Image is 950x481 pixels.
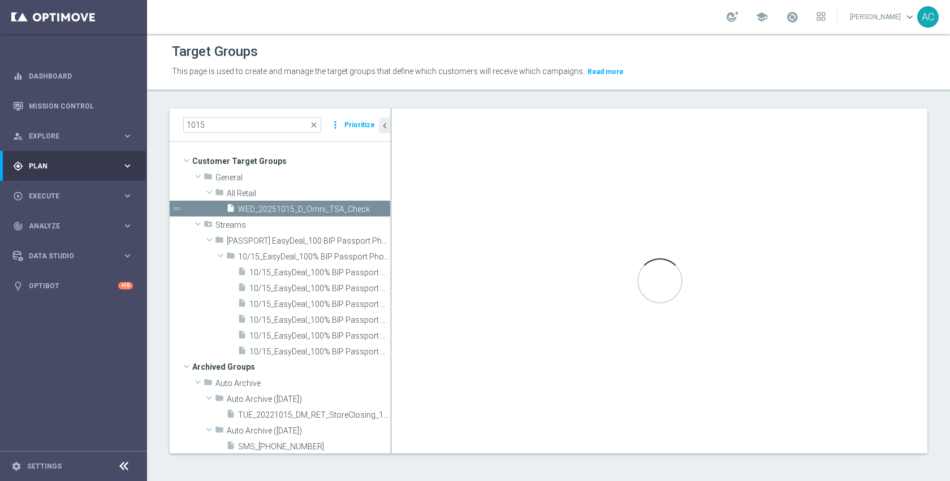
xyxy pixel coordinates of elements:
[13,161,23,171] i: gps_fixed
[183,117,321,133] input: Quick find group or folder
[917,6,939,28] div: AC
[237,346,247,359] i: insert_drive_file
[122,190,133,201] i: keyboard_arrow_right
[215,393,224,406] i: folder
[237,330,247,343] i: insert_drive_file
[249,284,390,293] span: 10/15_EasyDeal_100% BIP Passport Photos - Campaign 2
[118,282,133,289] div: +10
[29,163,122,170] span: Plan
[215,235,224,248] i: folder
[13,131,122,141] div: Explore
[249,268,390,278] span: 10/15_EasyDeal_100% BIP Passport Photos - Campaign 1
[13,71,23,81] i: equalizer
[904,11,916,23] span: keyboard_arrow_down
[237,298,247,311] i: insert_drive_file
[227,236,390,246] span: 20251015 EasyDeal_100 BIP Passport Photos SMS Push
[215,220,390,230] span: Streams
[13,61,133,91] div: Dashboard
[172,67,585,76] span: This page is used to create and manage the target groups that define which customers will receive...
[249,347,390,357] span: 10/15_EasyDeal_100% BIP Passport Photos - Campaign 6
[249,331,390,341] span: 10/15_EasyDeal_100% BIP Passport Photos - Campaign 5
[227,395,390,404] span: Auto Archive (2022-11-01)
[226,409,235,422] i: insert_drive_file
[249,300,390,309] span: 10/15_EasyDeal_100% BIP Passport Photos - Campaign 3
[226,203,235,216] i: insert_drive_file
[379,120,390,131] i: chevron_left
[309,120,318,129] span: close
[172,44,258,60] h1: Target Groups
[238,252,390,262] span: 10/15_EasyDeal_100% BIP Passport Photos
[227,189,390,198] span: All Retail
[12,192,133,201] button: play_circle_outline Execute keyboard_arrow_right
[12,252,133,261] button: Data Studio keyboard_arrow_right
[192,359,390,375] span: Archived Groups
[12,162,133,171] button: gps_fixed Plan keyboard_arrow_right
[204,219,213,232] i: folder_special
[29,271,118,301] a: Optibot
[237,314,247,327] i: insert_drive_file
[204,378,213,391] i: folder
[379,118,390,133] button: chevron_left
[226,441,235,454] i: insert_drive_file
[586,66,625,78] button: Read more
[13,221,23,231] i: track_changes
[238,410,390,420] span: TUE_20221015_DM_RET_StoreClosing_1309
[122,161,133,171] i: keyboard_arrow_right
[237,267,247,280] i: insert_drive_file
[11,461,21,471] i: settings
[13,91,133,121] div: Mission Control
[12,132,133,141] button: person_search Explore keyboard_arrow_right
[249,315,390,325] span: 10/15_EasyDeal_100% BIP Passport Photos - Campaign 4
[12,72,133,81] button: equalizer Dashboard
[238,205,390,214] span: WED_20251015_D_Omni_TSA_Check
[13,191,122,201] div: Execute
[13,191,23,201] i: play_circle_outline
[27,463,62,470] a: Settings
[122,131,133,141] i: keyboard_arrow_right
[29,253,122,259] span: Data Studio
[13,161,122,171] div: Plan
[13,271,133,301] div: Optibot
[215,425,224,438] i: folder
[29,91,133,121] a: Mission Control
[122,220,133,231] i: keyboard_arrow_right
[12,222,133,231] button: track_changes Analyze keyboard_arrow_right
[330,117,341,133] i: more_vert
[13,221,122,231] div: Analyze
[204,172,213,185] i: folder
[29,193,122,200] span: Execute
[29,61,133,91] a: Dashboard
[849,8,917,25] a: [PERSON_NAME]keyboard_arrow_down
[122,250,133,261] i: keyboard_arrow_right
[755,11,768,23] span: school
[215,379,390,388] span: Auto Archive
[192,153,390,169] span: Customer Target Groups
[29,133,122,140] span: Explore
[12,281,133,291] button: lightbulb Optibot +10
[12,102,133,111] button: Mission Control
[215,188,224,201] i: folder
[343,118,377,133] button: Prioritize
[215,173,390,183] span: General
[13,281,23,291] i: lightbulb
[29,223,122,229] span: Analyze
[238,442,390,452] span: SMS_20221015
[227,426,390,436] span: Auto Archive (2022-11-15)
[226,251,235,264] i: folder
[13,131,23,141] i: person_search
[237,283,247,296] i: insert_drive_file
[13,251,122,261] div: Data Studio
